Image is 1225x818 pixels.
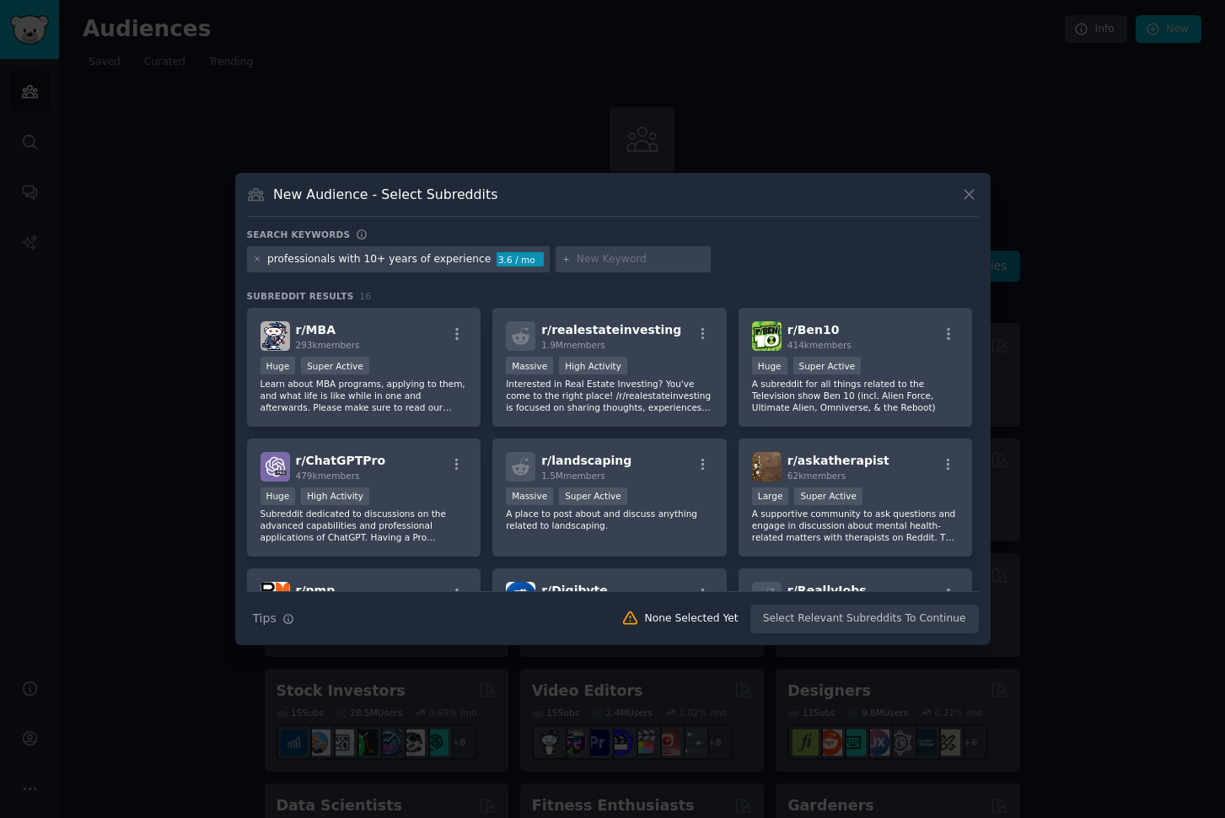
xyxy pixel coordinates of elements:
[506,378,713,413] p: Interested in Real Estate Investing? You've come to the right place! /r/realestateinvesting is fo...
[261,508,468,543] p: Subreddit dedicated to discussions on the advanced capabilities and professional applications of ...
[787,471,846,481] span: 62k members
[787,323,840,336] span: r/ Ben10
[794,487,862,505] div: Super Active
[541,471,605,481] span: 1.5M members
[752,378,959,413] p: A subreddit for all things related to the Television show Ben 10 (incl. Alien Force, Ultimate Ali...
[506,582,535,611] img: Digibyte
[247,229,351,240] h3: Search keywords
[541,454,631,467] span: r/ landscaping
[559,357,627,374] div: High Activity
[261,357,296,374] div: Huge
[787,584,867,597] span: r/ ReallyJobs
[752,487,789,505] div: Large
[752,357,787,374] div: Huge
[793,357,862,374] div: Super Active
[261,378,468,413] p: Learn about MBA programs, applying to them, and what life is like while in one and afterwards. Pl...
[506,357,553,374] div: Massive
[541,323,681,336] span: r/ realestateinvesting
[253,610,277,627] span: Tips
[296,471,360,481] span: 479k members
[247,290,354,302] span: Subreddit Results
[752,508,959,543] p: A supportive community to ask questions and engage in discussion about mental health-related matt...
[506,508,713,531] p: A place to post about and discuss anything related to landscaping.
[301,357,369,374] div: Super Active
[752,452,782,482] img: askatherapist
[261,321,290,351] img: MBA
[645,611,739,627] div: None Selected Yet
[541,584,608,597] span: r/ Digibyte
[752,321,782,351] img: Ben10
[301,487,369,505] div: High Activity
[787,454,889,467] span: r/ askatherapist
[296,454,386,467] span: r/ ChatGPTPro
[577,252,705,267] input: New Keyword
[541,340,605,350] span: 1.9M members
[296,323,336,336] span: r/ MBA
[559,487,627,505] div: Super Active
[296,584,336,597] span: r/ pmp
[261,487,296,505] div: Huge
[247,604,300,633] button: Tips
[506,487,553,505] div: Massive
[360,291,372,301] span: 16
[787,340,852,350] span: 414k members
[267,252,491,267] div: professionals with 10+ years of experience
[261,452,290,482] img: ChatGPTPro
[296,340,360,350] span: 293k members
[273,186,497,203] h3: New Audience - Select Subreddits
[497,252,544,267] div: 3.6 / mo
[261,582,290,611] img: pmp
